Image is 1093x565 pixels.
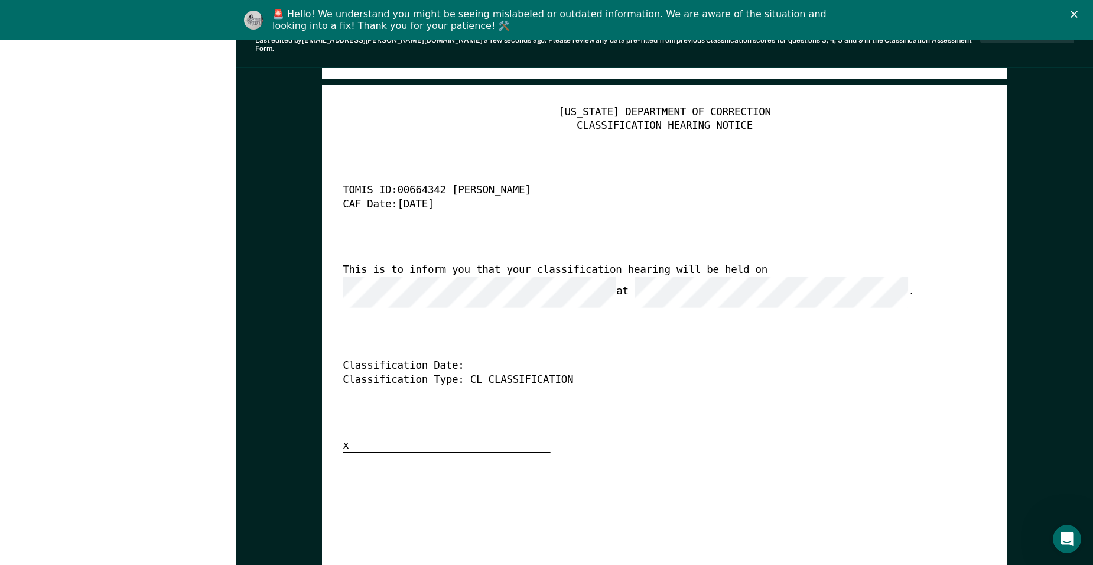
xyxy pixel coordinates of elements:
div: x [343,439,551,453]
div: Close [1071,11,1082,18]
div: Last edited by [EMAIL_ADDRESS][PERSON_NAME][DOMAIN_NAME] . Please review any data pre-filled from... [255,36,980,53]
div: [US_STATE] DEPARTMENT OF CORRECTION [343,106,987,119]
span: a few seconds ago [484,36,545,44]
div: TOMIS ID: 00664342 [PERSON_NAME] [343,184,954,198]
div: CAF Date: [DATE] [343,198,954,212]
div: CLASSIFICATION HEARING NOTICE [343,119,987,133]
div: 🚨 Hello! We understand you might be seeing mislabeled or outdated information. We are aware of th... [272,8,830,32]
div: Classification Type: CL CLASSIFICATION [343,373,954,387]
iframe: Intercom live chat [1053,525,1081,553]
img: Profile image for Kim [244,11,263,30]
div: This is to inform you that your classification hearing will be held on at . [343,264,954,308]
div: Classification Date: [343,360,954,374]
